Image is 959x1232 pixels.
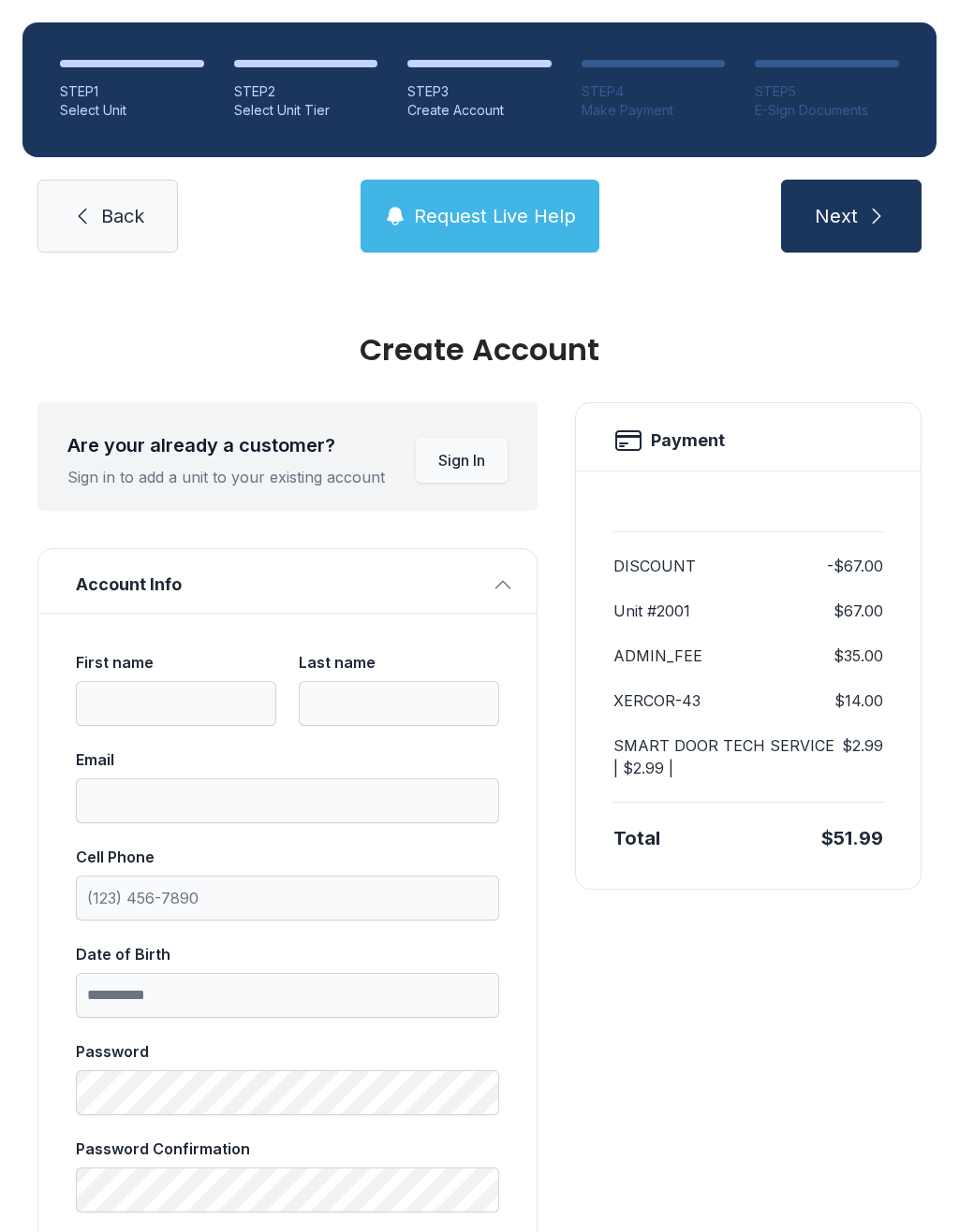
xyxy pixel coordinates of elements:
[76,973,499,1018] input: Date of Birth
[414,203,576,229] span: Request Live Help
[815,203,858,229] span: Next
[76,681,276,726] input: First name
[834,645,883,667] dd: $35.00
[67,432,385,458] div: Are your already a customer?
[613,734,834,779] dt: SMART DOOR TECH SERVICE | $2.99 |
[842,734,883,779] dd: $2.99
[821,825,883,851] div: $51.99
[101,203,144,229] span: Back
[37,335,922,365] div: Create Account
[755,82,899,101] div: STEP 5
[76,1040,499,1063] div: Password
[76,876,499,920] input: Cell Phone
[76,846,499,868] div: Cell Phone
[76,1167,499,1212] input: Password Confirmation
[76,778,499,823] input: Email
[76,1070,499,1115] input: Password
[613,825,660,851] div: Total
[834,600,883,622] dd: $67.00
[582,101,726,120] div: Make Payment
[407,82,552,101] div: STEP 3
[755,101,899,120] div: E-Sign Documents
[234,82,378,101] div: STEP 2
[613,555,696,577] dt: DISCOUNT
[76,651,276,674] div: First name
[613,600,690,622] dt: Unit #2001
[67,466,385,488] div: Sign in to add a unit to your existing account
[76,1138,499,1160] div: Password Confirmation
[651,428,725,454] h2: Payment
[613,645,702,667] dt: ADMIN_FEE
[60,82,204,101] div: STEP 1
[60,101,204,120] div: Select Unit
[76,748,499,771] div: Email
[299,651,499,674] div: Last name
[76,943,499,965] div: Date of Birth
[613,689,701,712] dt: XERCOR-43
[407,101,552,120] div: Create Account
[438,449,485,471] span: Sign In
[827,555,883,577] dd: -$67.00
[38,549,537,613] button: Account Info
[299,681,499,726] input: Last name
[834,689,883,712] dd: $14.00
[234,101,378,120] div: Select Unit Tier
[76,572,484,598] span: Account Info
[582,82,726,101] div: STEP 4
